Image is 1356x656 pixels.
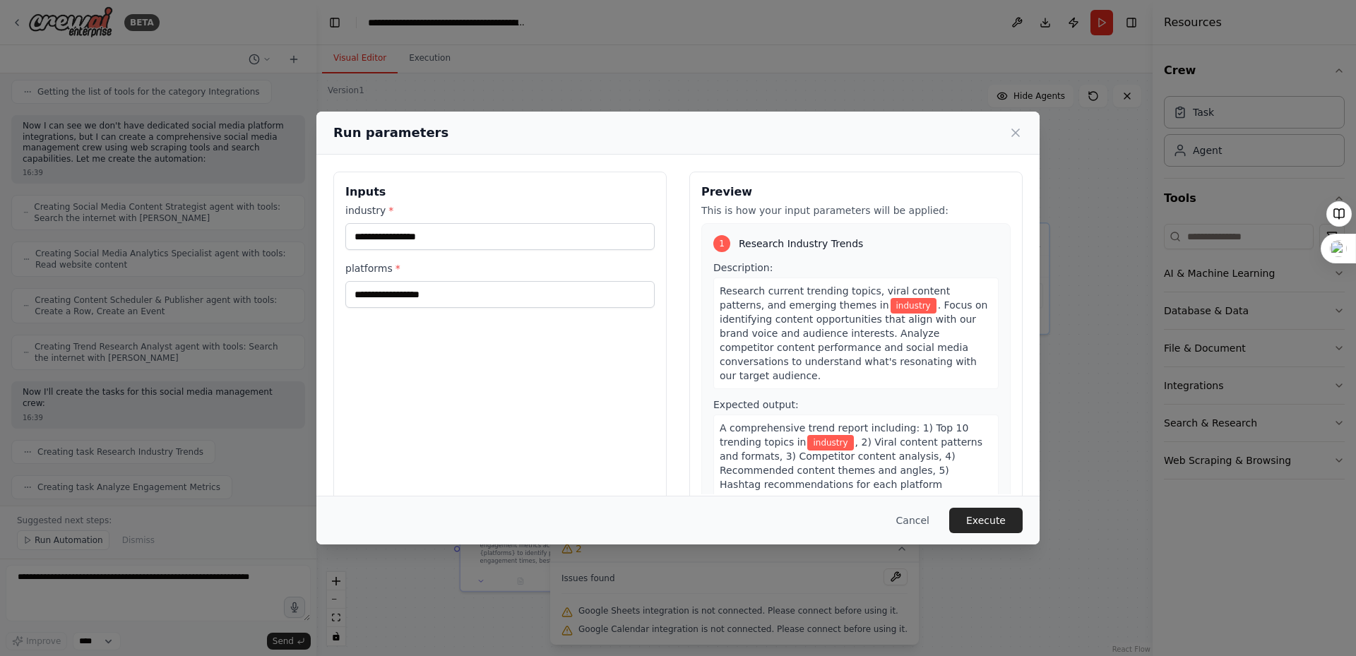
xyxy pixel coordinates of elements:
[720,285,950,311] span: Research current trending topics, viral content patterns, and emerging themes in
[345,203,655,217] label: industry
[720,299,987,381] span: . Focus on identifying content opportunities that align with our brand voice and audience interes...
[701,203,1011,217] p: This is how your input parameters will be applied:
[891,298,936,314] span: Variable: industry
[345,261,655,275] label: platforms
[720,422,968,448] span: A comprehensive trend report including: 1) Top 10 trending topics in
[720,436,982,490] span: , 2) Viral content patterns and formats, 3) Competitor content analysis, 4) Recommended content t...
[701,184,1011,201] h3: Preview
[333,123,448,143] h2: Run parameters
[739,237,863,251] span: Research Industry Trends
[949,508,1023,533] button: Execute
[885,508,941,533] button: Cancel
[807,435,853,451] span: Variable: industry
[713,262,773,273] span: Description:
[345,184,655,201] h3: Inputs
[713,399,799,410] span: Expected output:
[713,235,730,252] div: 1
